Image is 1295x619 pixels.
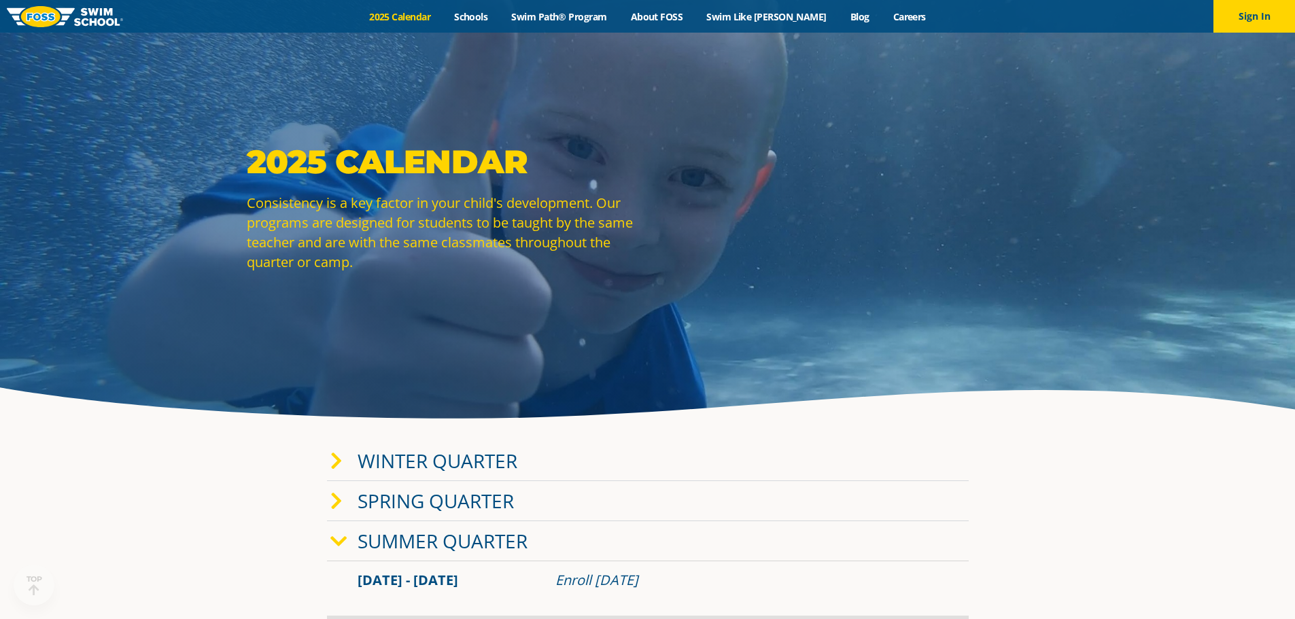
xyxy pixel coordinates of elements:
a: Spring Quarter [358,488,514,514]
a: Swim Path® Program [500,10,619,23]
a: About FOSS [619,10,695,23]
a: Careers [881,10,937,23]
div: TOP [27,575,42,596]
a: Schools [443,10,500,23]
a: Blog [838,10,881,23]
p: Consistency is a key factor in your child's development. Our programs are designed for students t... [247,193,641,272]
a: Swim Like [PERSON_NAME] [695,10,839,23]
img: FOSS Swim School Logo [7,6,123,27]
a: 2025 Calendar [358,10,443,23]
a: Winter Quarter [358,448,517,474]
div: Enroll [DATE] [555,571,938,590]
a: Summer Quarter [358,528,528,554]
span: [DATE] - [DATE] [358,571,458,589]
strong: 2025 Calendar [247,142,528,181]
